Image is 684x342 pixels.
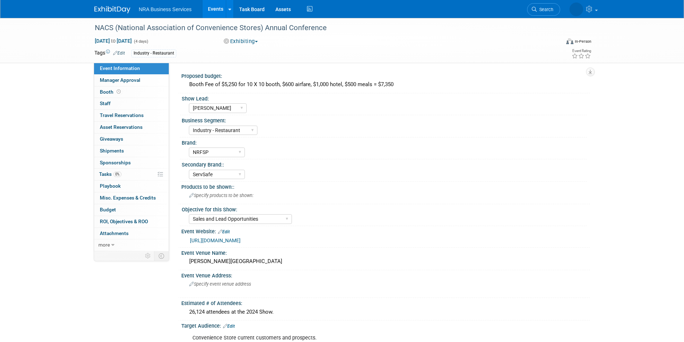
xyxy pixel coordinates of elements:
a: Event Information [94,63,169,74]
div: In-Person [574,39,591,44]
a: Playbook [94,181,169,192]
div: Proposed budget: [181,71,590,80]
button: Exhibiting [221,38,261,45]
a: Budget [94,204,169,216]
span: [DATE] [DATE] [94,38,132,44]
span: NRA Business Services [139,6,192,12]
a: Giveaways [94,133,169,145]
div: Event Venue Name: [181,248,590,257]
a: Asset Reservations [94,122,169,133]
a: Tasks0% [94,169,169,180]
td: Toggle Event Tabs [154,251,169,261]
span: Specify event venue address [189,281,251,287]
img: Format-Inperson.png [566,38,573,44]
a: Edit [218,229,230,234]
a: Booth [94,86,169,98]
a: Staff [94,98,169,109]
div: Show Lead: [182,93,587,102]
div: Event Format [518,37,592,48]
a: ROI, Objectives & ROO [94,216,169,228]
span: more [98,242,110,248]
span: Booth [100,89,122,95]
div: Brand: [182,137,587,146]
a: Sponsorships [94,157,169,169]
a: Travel Reservations [94,110,169,121]
span: Travel Reservations [100,112,144,118]
div: Target Audience: [181,320,590,330]
img: Scott Anderson [569,3,583,16]
div: Industry - Restaurant [131,50,176,57]
span: to [110,38,117,44]
span: Budget [100,207,116,212]
td: Tags [94,49,125,57]
span: Playbook [100,183,121,189]
span: Booth not reserved yet [115,89,122,94]
a: more [94,239,169,251]
a: Shipments [94,145,169,157]
span: Sponsorships [100,160,131,165]
div: Event Venue Address: [181,270,590,279]
a: Manager Approval [94,75,169,86]
span: ROI, Objectives & ROO [100,219,148,224]
span: Shipments [100,148,124,154]
div: Secondary Brand:: [182,159,587,168]
a: Misc. Expenses & Credits [94,192,169,204]
a: Search [527,3,560,16]
a: [URL][DOMAIN_NAME] [190,238,241,243]
div: Booth Fee of $5,250 for 10 X 10 booth, $600 airfare, $1,000 hotel, $500 meals = $7,350 [187,79,585,90]
a: Edit [223,324,235,329]
a: Attachments [94,228,169,239]
span: Search [537,7,553,12]
span: Manager Approval [100,77,140,83]
span: (4 days) [133,39,148,44]
span: Event Information [100,65,140,71]
div: Estimated # of Attendees: [181,298,590,307]
div: Objective for this Show: [182,204,587,213]
span: Specify products to be shown: [189,193,253,198]
span: 0% [113,172,121,177]
span: Asset Reservations [100,124,143,130]
div: NACS (National Association of Convenience Stores) Annual Conference [92,22,549,34]
td: Personalize Event Tab Strip [142,251,154,261]
div: Products to be shown:: [181,182,590,191]
div: Business Segment: [182,115,587,124]
img: ExhibitDay [94,6,130,13]
div: [PERSON_NAME][GEOGRAPHIC_DATA] [187,256,585,267]
a: Edit [113,51,125,56]
span: Tasks [99,171,121,177]
span: Attachments [100,230,129,236]
span: Giveaways [100,136,123,142]
div: 26,124 attendees at the 2024 Show. [187,306,585,318]
span: Misc. Expenses & Credits [100,195,156,201]
div: Event Website: [181,226,590,235]
div: Event Rating [572,49,591,53]
span: Staff [100,100,111,106]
